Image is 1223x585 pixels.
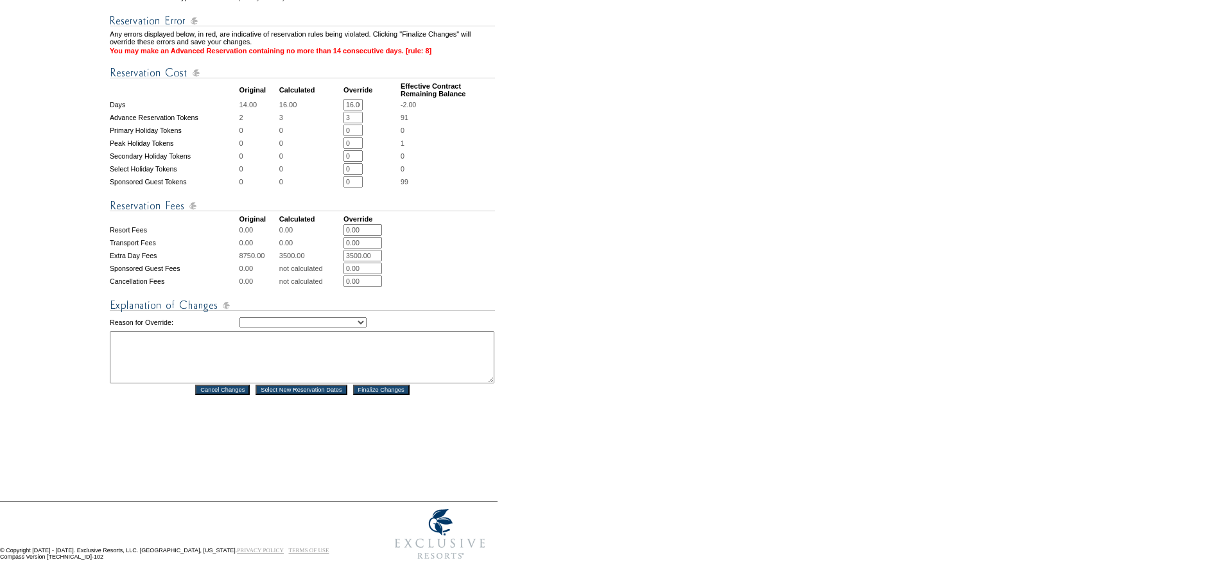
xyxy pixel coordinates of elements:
[279,99,342,110] td: 16.00
[110,275,238,287] td: Cancellation Fees
[239,263,278,274] td: 0.00
[110,198,495,214] img: Reservation Fees
[110,224,238,236] td: Resort Fees
[239,150,278,162] td: 0
[289,547,329,554] a: TERMS OF USE
[279,237,342,249] td: 0.00
[239,82,278,98] td: Original
[239,215,278,223] td: Original
[110,237,238,249] td: Transport Fees
[256,385,347,395] input: Select New Reservation Dates
[237,547,284,554] a: PRIVACY POLICY
[279,125,342,136] td: 0
[279,250,342,261] td: 3500.00
[401,82,495,98] td: Effective Contract Remaining Balance
[239,250,278,261] td: 8750.00
[110,150,238,162] td: Secondary Holiday Tokens
[110,263,238,274] td: Sponsored Guest Fees
[110,315,238,330] td: Reason for Override:
[239,224,278,236] td: 0.00
[110,137,238,149] td: Peak Holiday Tokens
[279,275,342,287] td: not calculated
[195,385,250,395] input: Cancel Changes
[110,125,238,136] td: Primary Holiday Tokens
[110,65,495,81] img: Reservation Cost
[343,215,399,223] td: Override
[110,13,495,29] img: Reservation Errors
[110,163,238,175] td: Select Holiday Tokens
[239,99,278,110] td: 14.00
[239,125,278,136] td: 0
[110,112,238,123] td: Advance Reservation Tokens
[401,127,404,134] span: 0
[239,275,278,287] td: 0.00
[401,165,404,173] span: 0
[279,150,342,162] td: 0
[239,237,278,249] td: 0.00
[279,224,342,236] td: 0.00
[279,112,342,123] td: 3
[401,114,408,121] span: 91
[401,152,404,160] span: 0
[279,82,342,98] td: Calculated
[401,178,408,186] span: 99
[110,47,495,55] td: You may make an Advanced Reservation containing no more than 14 consecutive days. [rule: 8]
[279,176,342,188] td: 0
[401,101,416,109] span: -2.00
[239,163,278,175] td: 0
[279,137,342,149] td: 0
[279,263,342,274] td: not calculated
[110,30,495,46] td: Any errors displayed below, in red, are indicative of reservation rules being violated. Clicking ...
[279,215,342,223] td: Calculated
[279,163,342,175] td: 0
[239,112,278,123] td: 2
[110,250,238,261] td: Extra Day Fees
[110,176,238,188] td: Sponsored Guest Tokens
[239,137,278,149] td: 0
[353,385,410,395] input: Finalize Changes
[383,502,498,566] img: Exclusive Resorts
[401,139,404,147] span: 1
[110,99,238,110] td: Days
[343,82,399,98] td: Override
[110,297,495,313] img: Explanation of Changes
[239,176,278,188] td: 0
